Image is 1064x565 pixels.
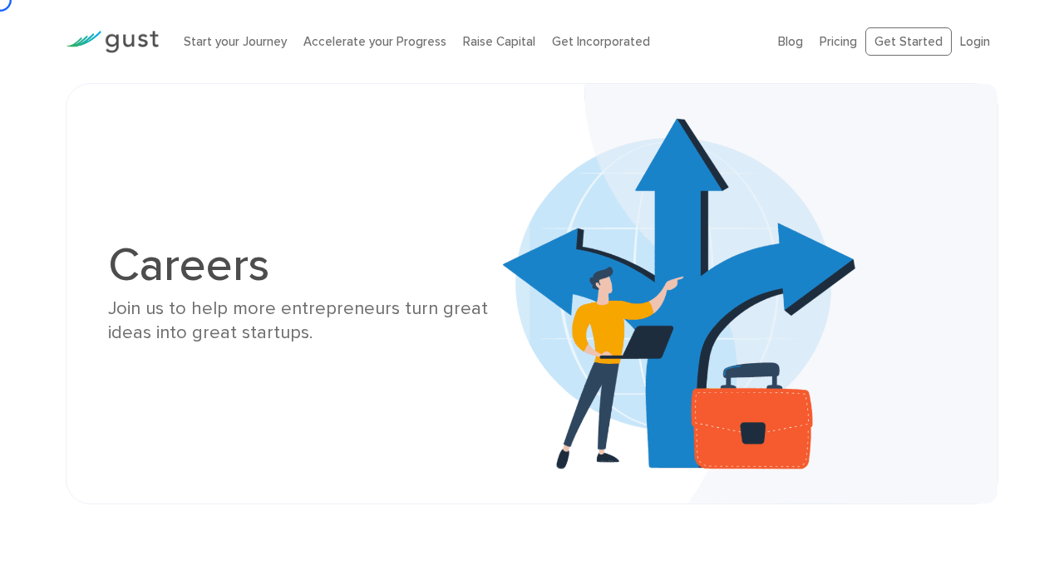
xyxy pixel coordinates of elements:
a: Blog [778,34,803,49]
a: Accelerate your Progress [303,34,446,49]
img: Careers Banner Bg [503,84,997,504]
a: Login [960,34,990,49]
div: Join us to help more entrepreneurs turn great ideas into great startups. [108,297,520,346]
h1: Careers [108,242,520,288]
a: Pricing [820,34,857,49]
a: Raise Capital [463,34,535,49]
a: Get Started [865,27,952,56]
img: Gust Logo [66,31,159,53]
a: Get Incorporated [552,34,650,49]
a: Start your Journey [184,34,287,49]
